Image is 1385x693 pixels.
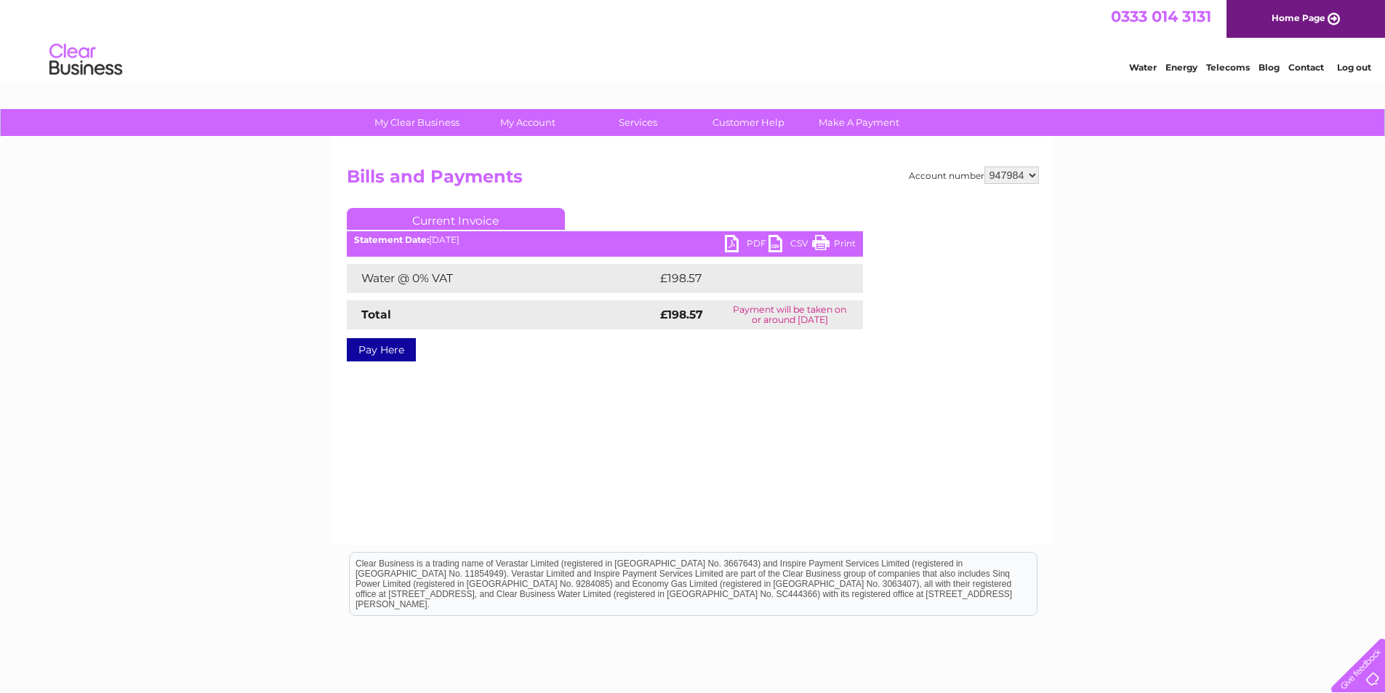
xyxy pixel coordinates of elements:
a: Current Invoice [347,208,565,230]
a: Contact [1288,62,1324,73]
a: My Account [467,109,587,136]
a: Water [1129,62,1157,73]
img: logo.png [49,38,123,82]
div: [DATE] [347,235,863,245]
a: Pay Here [347,338,416,361]
strong: Total [361,308,391,321]
a: Log out [1337,62,1371,73]
div: Account number [909,167,1039,184]
a: Print [812,235,856,256]
td: £198.57 [657,264,836,293]
a: Customer Help [689,109,808,136]
div: Clear Business is a trading name of Verastar Limited (registered in [GEOGRAPHIC_DATA] No. 3667643... [350,8,1037,71]
a: Energy [1165,62,1197,73]
a: PDF [725,235,768,256]
a: Services [578,109,698,136]
h2: Bills and Payments [347,167,1039,194]
a: CSV [768,235,812,256]
td: Payment will be taken on or around [DATE] [717,300,863,329]
a: Make A Payment [799,109,919,136]
a: 0333 014 3131 [1111,7,1211,25]
a: Blog [1258,62,1280,73]
td: Water @ 0% VAT [347,264,657,293]
strong: £198.57 [660,308,703,321]
b: Statement Date: [354,234,429,245]
a: My Clear Business [357,109,477,136]
a: Telecoms [1206,62,1250,73]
